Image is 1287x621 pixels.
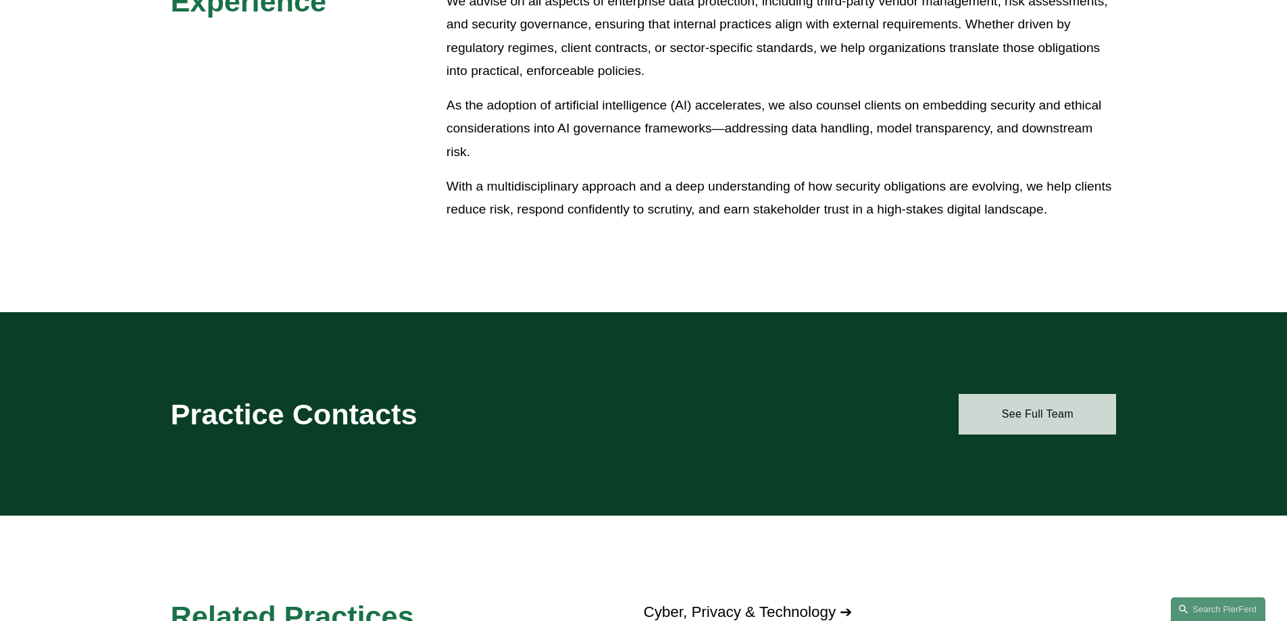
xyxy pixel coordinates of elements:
a: See Full Team [959,394,1116,434]
a: Cyber, Privacy & Technology ➔ [644,603,853,620]
a: Search this site [1171,597,1265,621]
h2: Practice Contacts [171,397,605,432]
p: With a multidisciplinary approach and a deep understanding of how security obligations are evolvi... [447,175,1117,222]
p: As the adoption of artificial intelligence (AI) accelerates, we also counsel clients on embedding... [447,94,1117,164]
